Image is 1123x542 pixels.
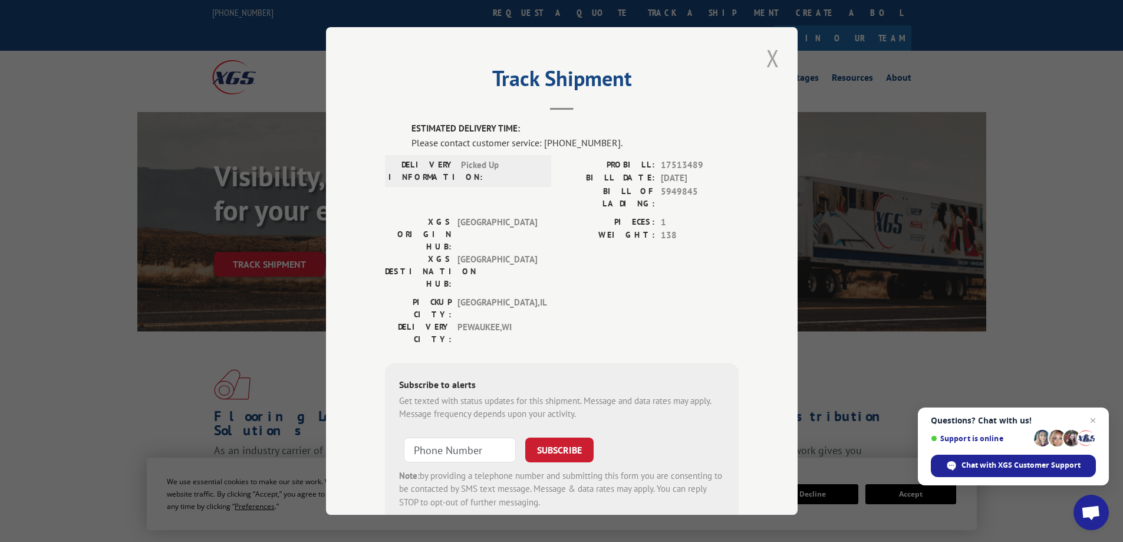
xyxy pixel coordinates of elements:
span: [GEOGRAPHIC_DATA] , IL [457,296,537,321]
span: 17513489 [661,159,739,172]
button: Close modal [763,42,783,74]
div: by providing a telephone number and submitting this form you are consenting to be contacted by SM... [399,469,724,510]
span: Picked Up [461,159,541,183]
span: Support is online [931,434,1030,443]
label: PIECES: [562,216,655,229]
label: DELIVERY CITY: [385,321,452,346]
h2: Track Shipment [385,70,739,93]
label: BILL DATE: [562,172,655,185]
label: DELIVERY INFORMATION: [388,159,455,183]
div: Please contact customer service: [PHONE_NUMBER]. [411,136,739,150]
span: 1 [661,216,739,229]
span: 5949845 [661,185,739,210]
label: PROBILL: [562,159,655,172]
span: [GEOGRAPHIC_DATA] [457,253,537,290]
a: Open chat [1073,495,1109,530]
strong: Note: [399,470,420,481]
span: Chat with XGS Customer Support [961,460,1081,471]
div: Subscribe to alerts [399,377,724,395]
label: WEIGHT: [562,229,655,242]
div: Get texted with status updates for this shipment. Message and data rates may apply. Message frequ... [399,395,724,421]
button: SUBSCRIBE [525,438,594,462]
label: ESTIMATED DELIVERY TIME: [411,122,739,136]
span: Chat with XGS Customer Support [931,455,1096,477]
span: [GEOGRAPHIC_DATA] [457,216,537,253]
label: BILL OF LADING: [562,185,655,210]
label: XGS DESTINATION HUB: [385,253,452,290]
label: XGS ORIGIN HUB: [385,216,452,253]
span: 138 [661,229,739,242]
span: PEWAUKEE , WI [457,321,537,346]
label: PICKUP CITY: [385,296,452,321]
span: Questions? Chat with us! [931,416,1096,425]
span: [DATE] [661,172,739,185]
input: Phone Number [404,438,516,462]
